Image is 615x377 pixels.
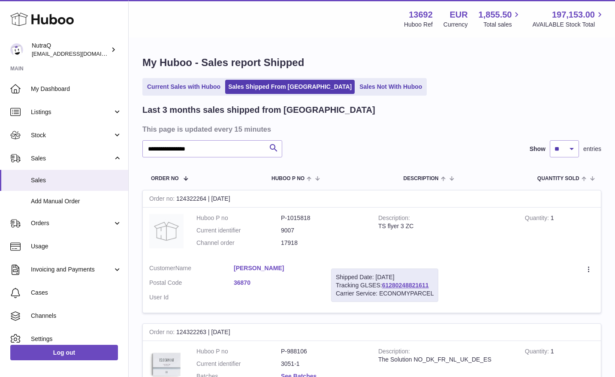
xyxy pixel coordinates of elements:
[404,21,433,29] div: Huboo Ref
[31,335,122,343] span: Settings
[32,42,109,58] div: NutraQ
[532,9,605,29] a: 197,153.00 AVAILABLE Stock Total
[32,50,126,57] span: [EMAIL_ADDRESS][DOMAIN_NAME]
[234,264,318,272] a: [PERSON_NAME]
[143,324,601,341] div: 124322263 | [DATE]
[10,345,118,360] a: Log out
[31,85,122,93] span: My Dashboard
[10,43,23,56] img: log@nutraq.com
[234,279,318,287] a: 36870
[356,80,425,94] a: Sales Not With Huboo
[149,279,234,289] dt: Postal Code
[336,273,434,281] div: Shipped Date: [DATE]
[149,329,176,338] strong: Order no
[479,9,522,29] a: 1,855.50 Total sales
[31,108,113,116] span: Listings
[378,214,410,223] strong: Description
[151,176,179,181] span: Order No
[281,360,365,368] dd: 3051-1
[31,312,122,320] span: Channels
[144,80,223,94] a: Current Sales with Huboo
[382,282,429,289] a: 61280248821611
[281,239,365,247] dd: 17918
[149,264,234,274] dt: Name
[403,176,438,181] span: Description
[443,21,468,29] div: Currency
[31,265,113,274] span: Invoicing and Payments
[331,268,438,302] div: Tracking GLSES:
[142,124,599,134] h3: This page is updated every 15 minutes
[142,56,601,69] h1: My Huboo - Sales report Shipped
[196,226,281,235] dt: Current identifier
[196,360,281,368] dt: Current identifier
[149,293,234,302] dt: User Id
[530,145,546,153] label: Show
[519,208,601,258] td: 1
[552,9,595,21] span: 197,153.00
[196,347,281,356] dt: Huboo P no
[378,348,410,357] strong: Description
[31,242,122,250] span: Usage
[196,214,281,222] dt: Huboo P no
[378,222,512,230] div: TS flyer 3 ZC
[31,197,122,205] span: Add Manual Order
[225,80,355,94] a: Sales Shipped From [GEOGRAPHIC_DATA]
[143,190,601,208] div: 124322264 | [DATE]
[31,219,113,227] span: Orders
[196,239,281,247] dt: Channel order
[483,21,522,29] span: Total sales
[31,289,122,297] span: Cases
[409,9,433,21] strong: 13692
[149,265,175,271] span: Customer
[532,21,605,29] span: AVAILABLE Stock Total
[537,176,579,181] span: Quantity Sold
[525,348,551,357] strong: Quantity
[271,176,304,181] span: Huboo P no
[449,9,467,21] strong: EUR
[31,176,122,184] span: Sales
[281,226,365,235] dd: 9007
[142,104,375,116] h2: Last 3 months sales shipped from [GEOGRAPHIC_DATA]
[281,214,365,222] dd: P-1015818
[281,347,365,356] dd: P-988106
[378,356,512,364] div: The Solution NO_DK_FR_NL_UK_DE_ES
[31,154,113,163] span: Sales
[149,214,184,248] img: no-photo.jpg
[149,195,176,204] strong: Order no
[31,131,113,139] span: Stock
[479,9,512,21] span: 1,855.50
[583,145,601,153] span: entries
[525,214,551,223] strong: Quantity
[336,290,434,298] div: Carrier Service: ECONOMYPARCEL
